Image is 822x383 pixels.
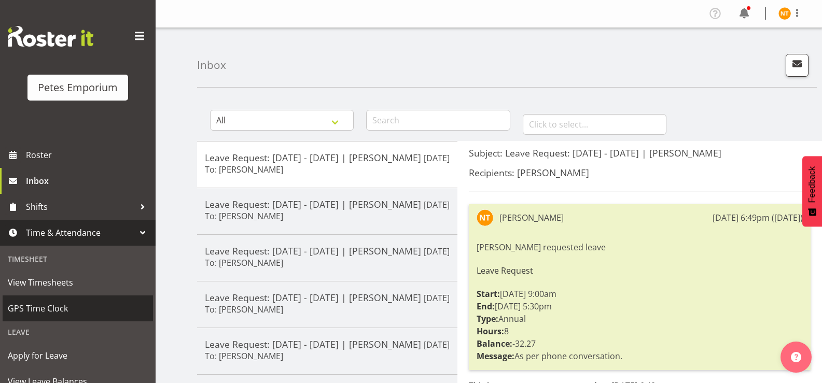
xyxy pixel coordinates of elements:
[3,269,153,295] a: View Timesheets
[205,198,450,210] h5: Leave Request: [DATE] - [DATE] | [PERSON_NAME]
[3,295,153,321] a: GPS Time Clock
[205,304,283,315] h6: To: [PERSON_NAME]
[197,59,226,71] h4: Inbox
[477,238,803,365] div: [PERSON_NAME] requested leave [DATE] 9:00am [DATE] 5:30pm Annual 8 -32.27 As per phone conversation.
[477,338,512,349] strong: Balance:
[205,292,450,303] h5: Leave Request: [DATE] - [DATE] | [PERSON_NAME]
[477,301,495,312] strong: End:
[477,288,500,300] strong: Start:
[469,147,811,159] h5: Subject: Leave Request: [DATE] - [DATE] | [PERSON_NAME]
[477,209,493,226] img: nicole-thomson8388.jpg
[778,7,791,20] img: nicole-thomson8388.jpg
[523,114,666,135] input: Click to select...
[3,343,153,368] a: Apply for Leave
[477,266,803,275] h6: Leave Request
[8,301,148,316] span: GPS Time Clock
[38,80,118,95] div: Petes Emporium
[205,152,450,163] h5: Leave Request: [DATE] - [DATE] | [PERSON_NAME]
[477,325,504,337] strong: Hours:
[8,275,148,290] span: View Timesheets
[205,164,283,175] h6: To: [PERSON_NAME]
[477,313,498,324] strong: Type:
[499,211,564,224] div: [PERSON_NAME]
[26,173,150,189] span: Inbox
[424,338,450,351] p: [DATE]
[424,152,450,164] p: [DATE]
[205,245,450,257] h5: Leave Request: [DATE] - [DATE] | [PERSON_NAME]
[424,245,450,258] p: [DATE]
[366,110,510,131] input: Search
[205,351,283,361] h6: To: [PERSON_NAME]
[205,211,283,221] h6: To: [PERSON_NAME]
[477,350,514,362] strong: Message:
[424,292,450,304] p: [DATE]
[26,147,150,163] span: Roster
[807,166,817,203] span: Feedback
[469,167,811,178] h5: Recipients: [PERSON_NAME]
[791,352,801,362] img: help-xxl-2.png
[8,348,148,363] span: Apply for Leave
[802,156,822,226] button: Feedback - Show survey
[3,321,153,343] div: Leave
[424,198,450,211] p: [DATE]
[26,225,135,240] span: Time & Attendance
[713,211,803,224] div: [DATE] 6:49pm ([DATE])
[3,248,153,269] div: Timesheet
[205,338,450,350] h5: Leave Request: [DATE] - [DATE] | [PERSON_NAME]
[8,26,93,47] img: Rosterit website logo
[205,258,283,268] h6: To: [PERSON_NAME]
[26,199,135,215] span: Shifts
